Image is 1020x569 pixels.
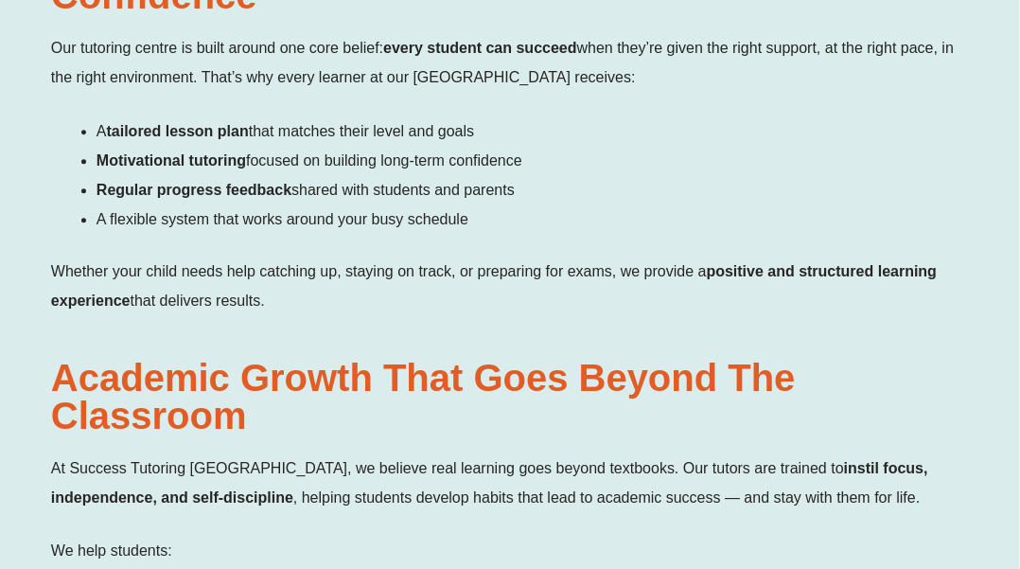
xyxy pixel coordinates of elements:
span: We help students: [51,542,172,559]
span: A [97,123,107,139]
span: A flexible system that works around your busy schedule [97,211,468,227]
span: Our tutoring centre is built around one core belief: [51,40,383,56]
span: Whether your child needs help catching up, staying on track, or preparing for exams, we provide a [51,263,707,279]
span: , helping students develop habits that lead to academic success — and stay with them for life. [293,489,921,506]
span: that delivers results. [131,293,265,309]
iframe: To enrich screen reader interactions, please activate Accessibility in Grammarly extension settings [596,30,1020,569]
h2: Academic Growth That Goes Beyond the Classroom [51,359,969,435]
span: that matches their level and goals [249,123,474,139]
div: Chat Widget [596,30,1020,569]
b: Regular progress feedback [97,182,291,198]
b: every student can succeed [383,40,577,56]
b: instil focus, independence, and self-discipline [51,460,928,506]
b: Motivational tutoring [97,152,246,169]
b: tailored lesson plan [107,123,249,139]
span: focused on building long-term confidence [246,152,522,169]
span: shared with students and parents [291,182,515,198]
span: At Success Tutoring [GEOGRAPHIC_DATA], we believe real learning goes beyond textbooks. Our tutors... [51,460,844,476]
